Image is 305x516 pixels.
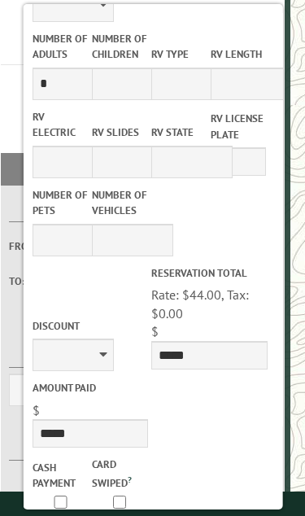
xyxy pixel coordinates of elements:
label: Site Number [9,349,267,368]
label: Amount paid [32,380,147,396]
label: Cash payment [32,460,87,491]
h1: Reservations [1,20,276,65]
h2: Filters [1,153,276,184]
a: ? [127,474,131,485]
span: Rate: $44.00, Tax: $0.00 [151,286,249,321]
label: RV State [151,125,207,140]
label: Card swiped [91,457,146,491]
label: Number of Pets [32,187,87,218]
label: Number of Adults [32,31,87,62]
label: RV Slides [91,125,146,140]
label: Number of Children [91,31,146,62]
label: From: [9,238,73,254]
label: RV Electric [32,109,87,140]
label: Reservation Total [151,265,267,281]
span: $ [151,323,159,339]
label: Number of Vehicles [91,187,146,218]
label: RV Length [210,46,265,62]
label: Dates [9,204,267,223]
label: To: [9,273,73,289]
label: RV License Plate [210,111,265,142]
label: Include Cancelled Reservations [9,442,267,461]
span: $ [32,402,39,418]
label: Discount [32,318,147,334]
label: RV Type [151,46,207,62]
